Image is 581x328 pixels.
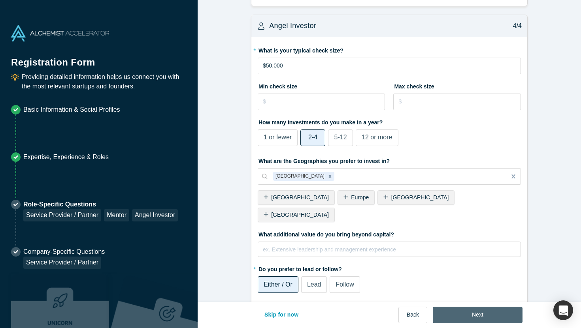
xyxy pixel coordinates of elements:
p: Role-Specific Questions [23,200,178,209]
div: Europe [338,190,375,205]
div: rdw-editor [263,244,516,260]
div: Remove United States [326,172,334,181]
div: Angel Investor [132,209,178,221]
label: What additional value do you bring beyond capital? [258,228,521,239]
span: [GEOGRAPHIC_DATA] [271,212,329,218]
span: Either / Or [264,281,292,288]
div: Service Provider / Partner [23,209,101,221]
p: 4/4 [509,21,522,31]
button: Skip for now [256,307,307,323]
div: Service Provider / Partner [23,257,101,269]
span: 12 or more [362,134,392,141]
span: 5-12 [334,134,347,141]
p: Basic Information & Social Profiles [23,105,120,114]
span: 1 or fewer [264,134,292,141]
label: What are the Geographies you prefer to invest in? [258,154,521,165]
button: Next [433,307,523,323]
span: [GEOGRAPHIC_DATA] [271,194,329,201]
label: Max check size [393,80,521,91]
span: Follow [336,281,354,288]
label: Min check size [258,80,385,91]
input: $ [258,58,521,74]
label: How many investments do you make in a year? [258,116,521,127]
input: $ [258,94,385,110]
div: Mentor [104,209,129,221]
button: Back [398,307,427,323]
p: Providing detailed information helps us connect you with the most relevant startups and founders. [22,72,187,91]
p: Company-Specific Questions [23,247,105,257]
h1: Registration Form [11,47,187,69]
span: 2-4 [308,134,317,141]
span: Lead [307,281,321,288]
span: Europe [351,194,369,201]
label: What is your typical check size? [258,44,521,55]
div: [GEOGRAPHIC_DATA] [273,172,326,181]
span: [GEOGRAPHIC_DATA] [391,194,449,201]
div: rdw-wrapper [258,242,521,257]
input: $ [393,94,521,110]
div: [GEOGRAPHIC_DATA] [258,208,335,222]
div: [GEOGRAPHIC_DATA] [377,190,455,205]
h3: Angel Investor [269,21,316,31]
p: Expertise, Experience & Roles [23,152,109,162]
img: Alchemist Accelerator Logo [11,25,109,41]
label: Do you prefer to lead or follow? [258,262,521,274]
div: [GEOGRAPHIC_DATA] [258,190,335,205]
